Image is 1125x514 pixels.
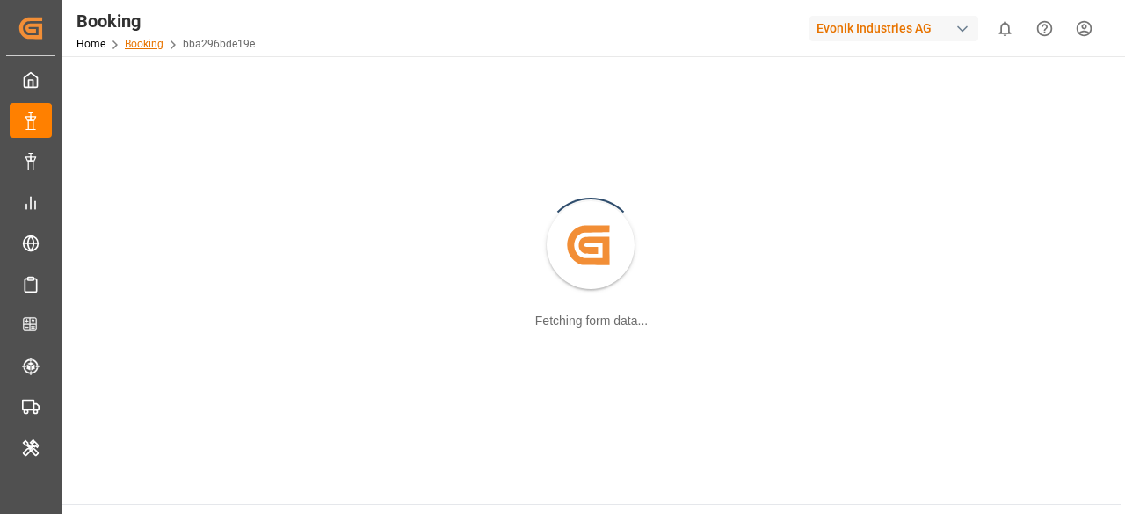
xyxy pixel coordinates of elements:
button: Evonik Industries AG [809,11,985,45]
div: Evonik Industries AG [809,16,978,41]
a: Home [76,38,105,50]
div: Fetching form data... [535,312,648,330]
div: Booking [76,8,255,34]
button: show 0 new notifications [985,9,1025,48]
a: Booking [125,38,163,50]
button: Help Center [1025,9,1064,48]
